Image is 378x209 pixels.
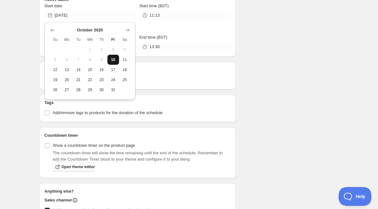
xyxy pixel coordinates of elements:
[122,77,128,82] span: 25
[87,57,93,62] span: 8
[119,75,131,85] button: Saturday October 25 2025
[87,77,93,82] span: 22
[107,55,119,65] button: Today Friday October 10 2025
[96,45,107,55] button: Thursday October 2 2025
[122,67,128,72] span: 18
[61,85,73,95] button: Monday October 27 2025
[107,45,119,55] button: Friday October 3 2025
[64,67,70,72] span: 13
[73,65,84,75] button: Tuesday October 14 2025
[53,143,135,148] span: Show a countdown timer on the product page
[110,77,117,82] span: 24
[110,47,117,52] span: 3
[123,26,132,35] button: Show next month, November 2025
[64,57,70,62] span: 6
[49,85,61,95] button: Sunday October 26 2025
[96,65,107,75] button: Thursday October 16 2025
[96,35,107,45] th: Thursday
[96,85,107,95] button: Thursday October 30 2025
[49,35,61,45] th: Sunday
[73,85,84,95] button: Tuesday October 28 2025
[52,77,59,82] span: 19
[98,87,105,92] span: 30
[84,75,96,85] button: Wednesday October 22 2025
[107,35,119,45] th: Friday
[107,85,119,95] button: Friday October 31 2025
[61,164,95,169] span: Open theme editor
[73,35,84,45] th: Tuesday
[84,85,96,95] button: Wednesday October 29 2025
[119,65,131,75] button: Saturday October 18 2025
[84,55,96,65] button: Wednesday October 8 2025
[53,150,231,162] p: The countdown timer will show the time remaining until the end of the schedule. Remember to add t...
[75,57,82,62] span: 7
[75,37,82,42] span: Tu
[98,37,105,42] span: Th
[44,197,72,203] h2: Sales channel
[107,65,119,75] button: Friday October 17 2025
[119,55,131,65] button: Saturday October 11 2025
[75,87,82,92] span: 28
[98,77,105,82] span: 23
[139,35,167,40] span: End time (BST)
[107,75,119,85] button: Friday October 24 2025
[98,57,105,62] span: 9
[139,3,169,8] span: Start time (BST)
[48,26,57,35] button: Show previous month, September 2025
[61,35,73,45] th: Monday
[96,75,107,85] button: Thursday October 23 2025
[96,55,107,65] button: Thursday October 9 2025
[110,87,117,92] span: 31
[52,57,59,62] span: 5
[53,162,95,171] a: Open theme editor
[61,65,73,75] button: Monday October 13 2025
[44,100,231,106] h2: Tags
[44,132,231,139] h2: Countdown timer
[119,45,131,55] button: Saturday October 4 2025
[44,188,231,195] h2: Anything else?
[73,55,84,65] button: Tuesday October 7 2025
[87,47,93,52] span: 1
[122,37,128,42] span: Sa
[52,37,59,42] span: Su
[98,67,105,72] span: 16
[49,65,61,75] button: Sunday October 12 2025
[110,67,117,72] span: 17
[110,37,117,42] span: Fr
[84,45,96,55] button: Wednesday October 1 2025
[98,47,105,52] span: 2
[75,77,82,82] span: 21
[84,65,96,75] button: Wednesday October 15 2025
[44,67,231,73] h2: Repeating
[64,87,70,92] span: 27
[87,37,93,42] span: We
[49,55,61,65] button: Sunday October 5 2025
[87,87,93,92] span: 29
[52,67,59,72] span: 12
[75,67,82,72] span: 14
[44,3,62,8] span: Start date
[87,67,93,72] span: 15
[61,55,73,65] button: Monday October 6 2025
[110,57,117,62] span: 10
[49,75,61,85] button: Sunday October 19 2025
[73,75,84,85] button: Tuesday October 21 2025
[119,35,131,45] th: Saturday
[53,110,163,115] span: Add/remove tags to products for the duration of the schedule
[339,187,372,206] iframe: Toggle Customer Support
[61,75,73,85] button: Monday October 20 2025
[84,35,96,45] th: Wednesday
[64,77,70,82] span: 20
[122,47,128,52] span: 4
[122,57,128,62] span: 11
[52,87,59,92] span: 26
[64,37,70,42] span: Mo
